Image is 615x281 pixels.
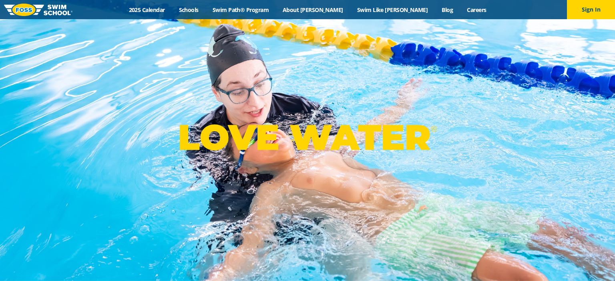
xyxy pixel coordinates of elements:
a: Swim Path® Program [205,6,275,14]
a: Careers [460,6,493,14]
p: LOVE WATER [178,116,437,159]
img: FOSS Swim School Logo [4,4,72,16]
a: 2025 Calendar [122,6,172,14]
sup: ® [430,124,437,134]
a: About [PERSON_NAME] [276,6,350,14]
a: Swim Like [PERSON_NAME] [350,6,435,14]
a: Blog [435,6,460,14]
a: Schools [172,6,205,14]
